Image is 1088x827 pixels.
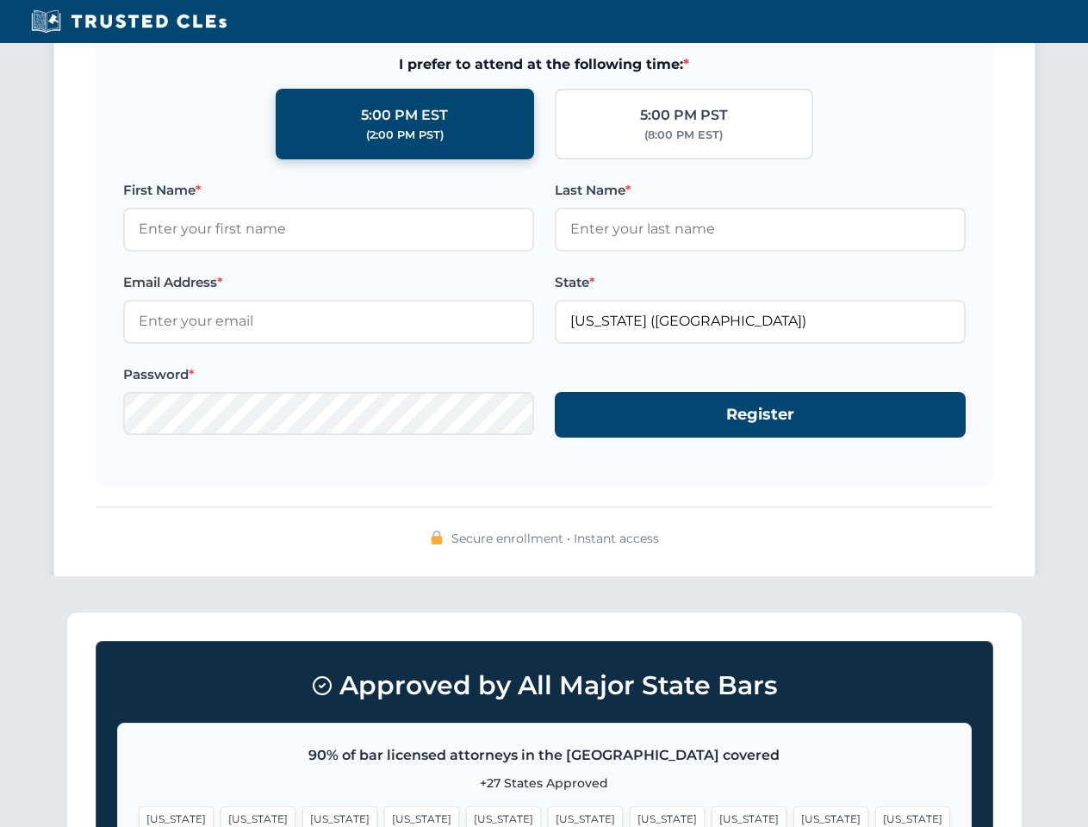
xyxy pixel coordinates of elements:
[451,529,659,548] span: Secure enrollment • Instant access
[644,127,723,144] div: (8:00 PM EST)
[430,531,444,544] img: 🔒
[26,9,232,34] img: Trusted CLEs
[555,208,966,251] input: Enter your last name
[123,300,534,343] input: Enter your email
[555,272,966,293] label: State
[640,104,728,127] div: 5:00 PM PST
[123,208,534,251] input: Enter your first name
[366,127,444,144] div: (2:00 PM PST)
[555,180,966,201] label: Last Name
[117,662,972,709] h3: Approved by All Major State Bars
[123,364,534,385] label: Password
[139,774,950,793] p: +27 States Approved
[361,104,448,127] div: 5:00 PM EST
[555,392,966,438] button: Register
[123,272,534,293] label: Email Address
[555,300,966,343] input: Florida (FL)
[139,744,950,767] p: 90% of bar licensed attorneys in the [GEOGRAPHIC_DATA] covered
[123,53,966,76] span: I prefer to attend at the following time:
[123,180,534,201] label: First Name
